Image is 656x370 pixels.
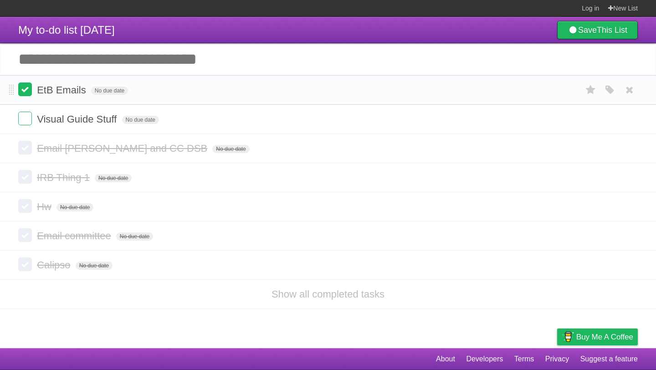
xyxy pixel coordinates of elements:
a: Terms [514,350,534,368]
a: About [436,350,455,368]
span: No due date [91,87,128,95]
label: Done [18,228,32,242]
span: Visual Guide Stuff [37,113,119,125]
span: My to-do list [DATE] [18,24,115,36]
span: Hw [37,201,54,212]
img: Buy me a coffee [562,329,574,344]
span: Buy me a coffee [576,329,633,345]
span: No due date [56,203,93,211]
span: No due date [212,145,249,153]
a: Developers [466,350,503,368]
span: No due date [76,262,113,270]
a: Privacy [545,350,569,368]
a: Suggest a feature [580,350,638,368]
label: Star task [582,82,600,98]
span: No due date [122,116,159,124]
a: Show all completed tasks [272,288,384,300]
label: Done [18,82,32,96]
span: Email committee [37,230,113,242]
span: No due date [116,232,153,241]
b: This List [597,26,627,35]
span: Email [PERSON_NAME] and CC DSB [37,143,210,154]
span: EtB Emails [37,84,88,96]
label: Done [18,170,32,184]
a: Buy me a coffee [557,329,638,345]
span: Calipso [37,259,72,271]
span: IRB Thing 1 [37,172,92,183]
label: Done [18,257,32,271]
a: SaveThis List [557,21,638,39]
label: Done [18,112,32,125]
label: Done [18,141,32,154]
span: No due date [95,174,132,182]
label: Done [18,199,32,213]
